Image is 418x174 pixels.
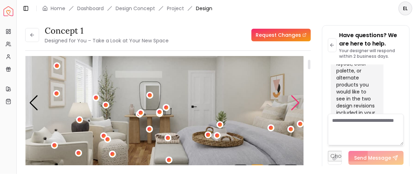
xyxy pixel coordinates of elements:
[29,95,38,111] div: Previous slide
[291,95,300,111] div: Next slide
[398,1,412,15] button: EL
[116,5,155,12] li: Design Concept
[167,5,184,12] a: Project
[339,31,404,48] p: Have questions? We are here to help.
[251,29,311,41] a: Request Changes
[45,37,169,44] small: Designed for You – Take a Look at Your New Space
[196,5,212,12] span: Design
[77,5,104,12] a: Dashboard
[45,25,169,36] h3: Concept 1
[3,6,13,16] img: Spacejoy Logo
[339,48,404,59] p: Your designer will respond within 2 business days.
[51,5,65,12] a: Home
[399,2,412,15] span: EL
[3,6,13,16] a: Spacejoy
[42,5,212,12] nav: breadcrumb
